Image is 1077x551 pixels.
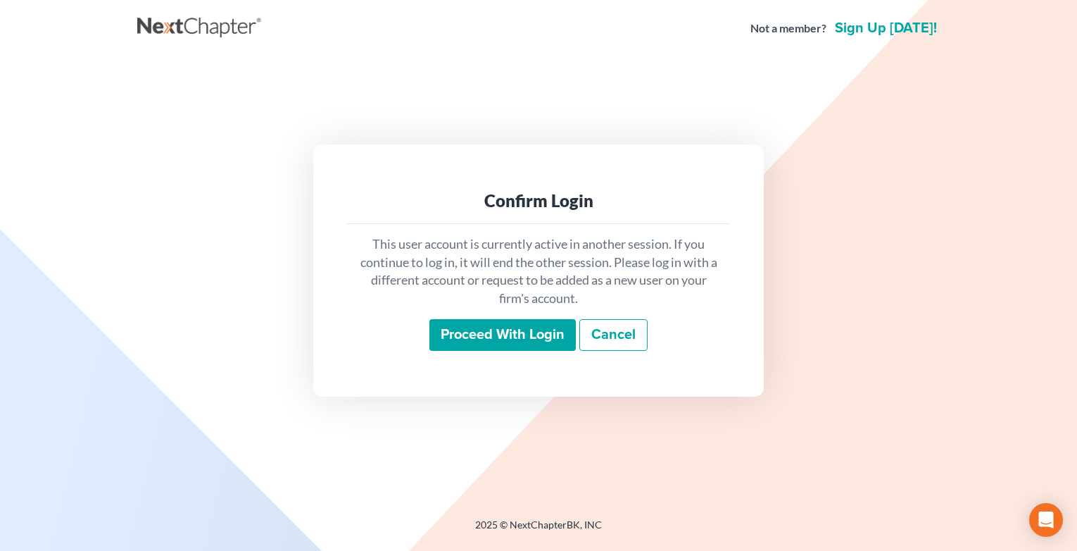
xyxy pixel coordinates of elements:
[750,20,826,37] strong: Not a member?
[1029,503,1063,537] div: Open Intercom Messenger
[358,190,719,212] div: Confirm Login
[429,319,576,352] input: Proceed with login
[358,235,719,308] p: This user account is currently active in another session. If you continue to log in, it will end ...
[579,319,648,352] a: Cancel
[832,21,940,35] a: Sign up [DATE]!
[137,518,940,543] div: 2025 © NextChapterBK, INC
